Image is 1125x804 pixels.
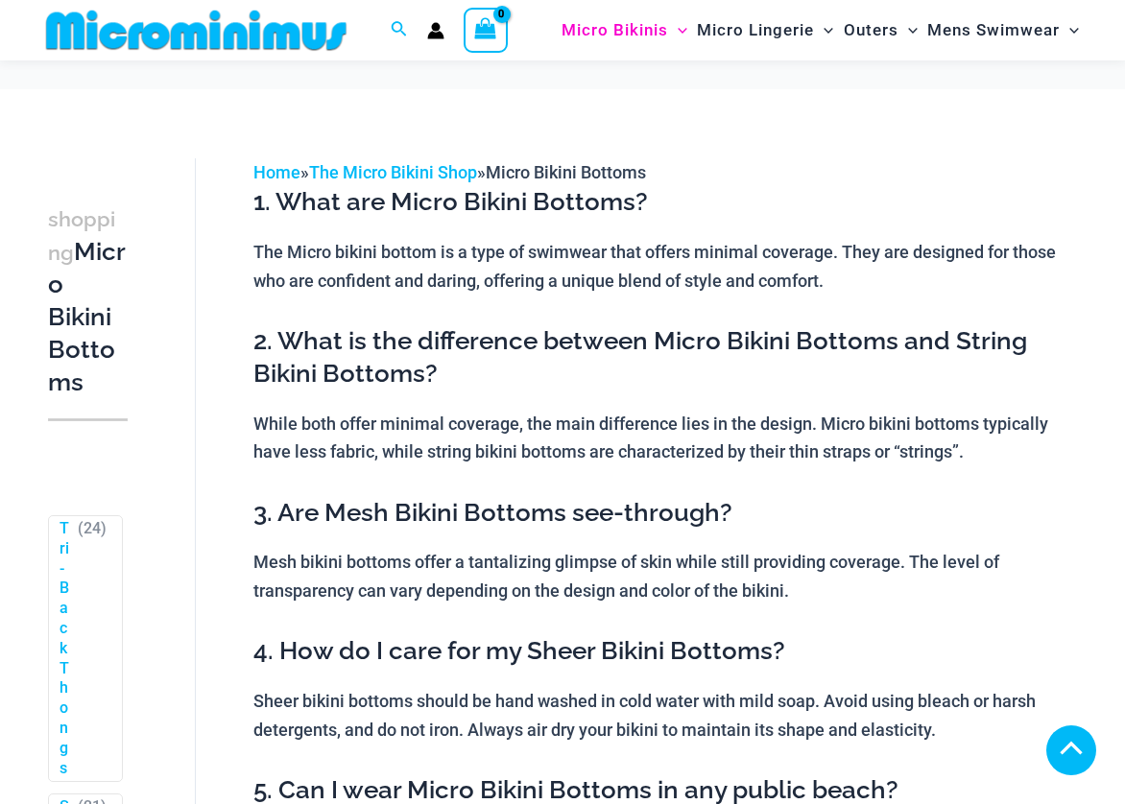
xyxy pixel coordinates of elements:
a: Home [253,162,300,182]
a: Micro BikinisMenu ToggleMenu Toggle [557,6,692,55]
span: shopping [48,207,115,265]
span: » » [253,162,646,182]
span: Mens Swimwear [927,6,1060,55]
span: Micro Bikinis [562,6,668,55]
p: Sheer bikini bottoms should be hand washed in cold water with mild soap. Avoid using bleach or ha... [253,687,1086,744]
span: 24 [84,519,101,537]
span: Menu Toggle [898,6,918,55]
h3: 1. What are Micro Bikini Bottoms? [253,186,1086,219]
span: Micro Bikini Bottoms [486,162,646,182]
a: Search icon link [391,18,408,42]
a: View Shopping Cart, empty [464,8,508,52]
a: Mens SwimwearMenu ToggleMenu Toggle [922,6,1084,55]
h3: 4. How do I care for my Sheer Bikini Bottoms? [253,635,1086,668]
h3: 2. What is the difference between Micro Bikini Bottoms and String Bikini Bottoms? [253,325,1086,390]
a: Account icon link [427,22,444,39]
span: Outers [844,6,898,55]
span: Micro Lingerie [697,6,814,55]
a: OutersMenu ToggleMenu Toggle [839,6,922,55]
a: Tri-Back Thongs [60,519,69,778]
span: Menu Toggle [668,6,687,55]
p: Mesh bikini bottoms offer a tantalizing glimpse of skin while still providing coverage. The level... [253,548,1086,604]
h3: Micro Bikini Bottoms [48,202,128,399]
p: The Micro bikini bottom is a type of swimwear that offers minimal coverage. They are designed for... [253,238,1086,295]
a: Micro LingerieMenu ToggleMenu Toggle [692,6,838,55]
span: Menu Toggle [814,6,833,55]
h3: 3. Are Mesh Bikini Bottoms see-through? [253,497,1086,530]
a: The Micro Bikini Shop [309,162,477,182]
span: Menu Toggle [1060,6,1079,55]
p: While both offer minimal coverage, the main difference lies in the design. Micro bikini bottoms t... [253,410,1086,466]
nav: Site Navigation [554,3,1087,58]
img: MM SHOP LOGO FLAT [38,9,354,52]
span: ( ) [78,519,107,778]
